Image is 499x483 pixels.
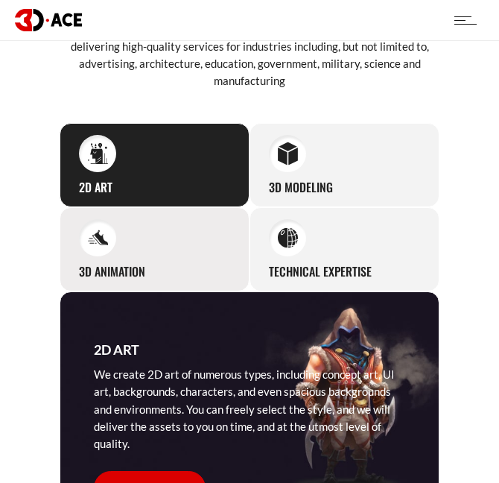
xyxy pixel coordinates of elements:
[269,264,372,280] h3: Technical Expertise
[269,180,333,195] h3: 3D Modeling
[60,4,439,89] p: 3D-Ace is a versatile partner to dozens of companies in different verticals. For example, beyond ...
[79,180,112,195] h3: 2D Art
[88,230,108,245] img: 3D Animation
[94,366,399,453] p: We create 2D art of numerous types, including concept art, UI art, backgrounds, characters, and e...
[88,143,108,164] img: 2D Art
[15,9,82,31] img: logo dark
[94,339,139,360] h3: 2D Art
[278,142,298,165] img: 3D Modeling
[79,264,145,280] h3: 3D Animation
[278,227,298,247] img: Technical Expertise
